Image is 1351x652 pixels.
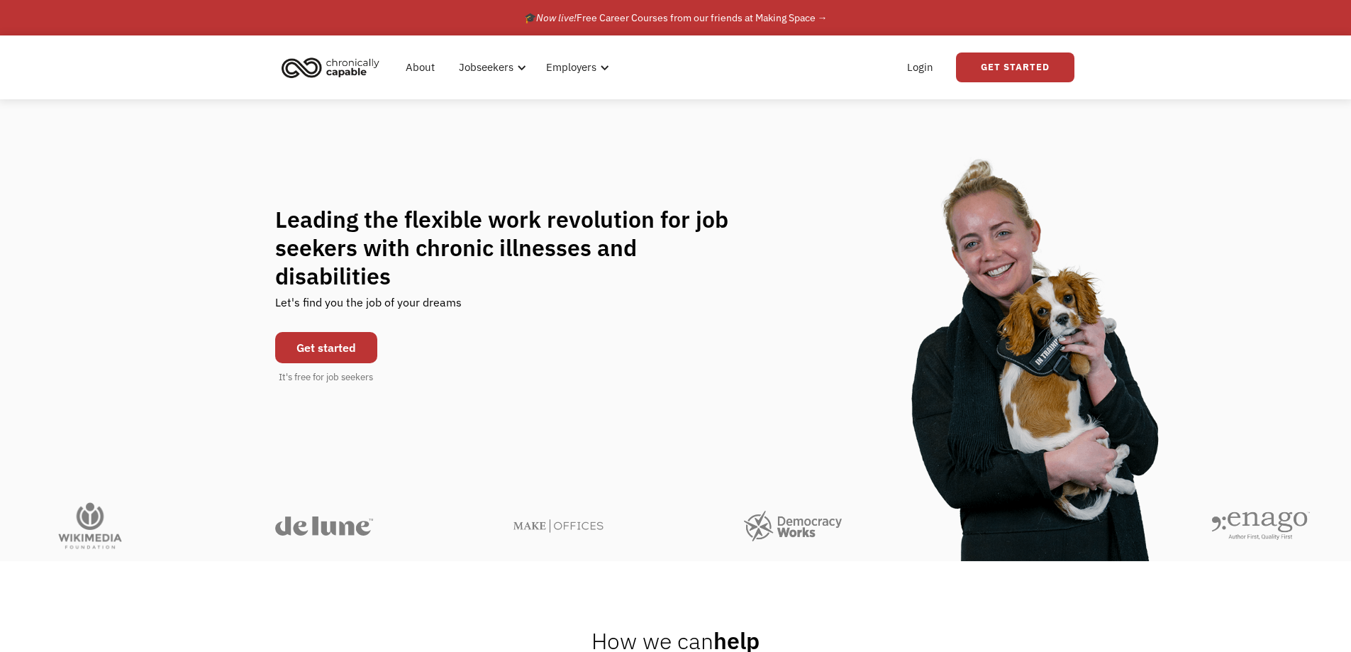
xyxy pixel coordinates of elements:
div: 🎓 Free Career Courses from our friends at Making Space → [524,9,828,26]
a: Login [899,45,942,90]
em: Now live! [536,11,577,24]
div: Jobseekers [459,59,513,76]
div: Employers [546,59,596,76]
div: Let's find you the job of your dreams [275,290,462,325]
div: Employers [538,45,613,90]
a: Get started [275,332,377,363]
img: Chronically Capable logo [277,52,384,83]
div: Jobseekers [450,45,530,90]
div: It's free for job seekers [279,370,373,385]
h1: Leading the flexible work revolution for job seekers with chronic illnesses and disabilities [275,205,756,290]
a: home [277,52,390,83]
a: Get Started [956,53,1074,82]
a: About [397,45,443,90]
